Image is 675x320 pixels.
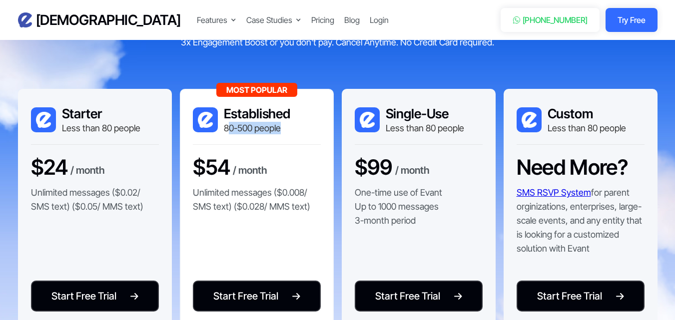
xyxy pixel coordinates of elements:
[375,289,440,304] div: Start Free Trial
[501,8,600,32] a: [PHONE_NUMBER]
[537,289,602,304] div: Start Free Trial
[18,11,181,29] a: home
[36,11,181,29] h3: [DEMOGRAPHIC_DATA]
[355,281,483,312] a: Start Free Trial
[370,14,389,26] a: Login
[517,155,628,180] h3: Need More?
[386,122,464,134] div: Less than 80 people
[193,155,230,180] h3: $54
[548,122,626,134] div: Less than 80 people
[51,289,116,304] div: Start Free Trial
[517,187,591,198] a: SMS RSVP System
[62,106,140,122] h3: Starter
[31,155,68,180] h3: $24
[311,14,334,26] a: Pricing
[31,281,159,312] a: Start Free Trial
[197,14,227,26] div: Features
[233,163,267,180] div: / month
[246,14,301,26] div: Case Studies
[224,122,291,134] div: 80-500 people
[31,186,159,214] p: Unlimited messages ($0.02/ SMS text) ($0.05/ MMS text)
[246,14,292,26] div: Case Studies
[224,106,291,122] h3: Established
[523,14,588,26] div: [PHONE_NUMBER]
[213,289,278,304] div: Start Free Trial
[216,83,297,97] div: Most Popular
[386,106,464,122] h3: Single-Use
[193,186,321,214] p: Unlimited messages ($0.008/ SMS text) ($0.028/ MMS text)
[344,14,360,26] a: Blog
[355,186,442,228] p: One-time use of Evant Up to 1000 messages 3-month period
[197,14,236,26] div: Features
[606,8,657,32] a: Try Free
[193,281,321,312] a: Start Free Trial
[548,106,626,122] h3: Custom
[62,122,140,134] div: Less than 80 people
[70,163,105,180] div: / month
[395,163,430,180] div: / month
[172,35,503,49] div: 3x Engagement Boost or you don't pay. Cancel Anytime. No Credit Card required.
[355,155,393,180] h3: $99
[517,186,645,256] p: for parent orginizations, enterprises, large-scale events, and any entity that is looking for a c...
[517,281,645,312] a: Start Free Trial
